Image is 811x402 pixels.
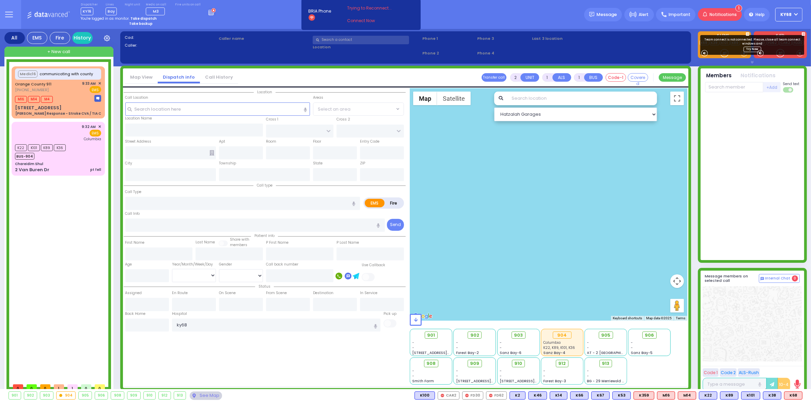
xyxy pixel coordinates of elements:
[465,394,469,397] img: red-radio-icon.svg
[744,47,761,52] a: Try Now
[111,392,124,399] div: 908
[631,345,633,350] span: -
[125,311,146,317] label: Back Home
[41,96,53,103] span: M4
[72,32,93,44] a: History
[412,350,477,355] span: [STREET_ADDRESS][PERSON_NAME]
[125,189,142,195] label: Call Type
[106,3,117,7] label: Lines
[710,12,737,18] span: Notifications
[41,144,53,151] span: K89
[520,73,539,82] button: UNIT
[125,35,216,41] label: Cad:
[482,73,506,82] button: Transfer call
[639,12,649,18] span: Alert
[230,242,247,247] span: members
[477,50,530,56] span: Phone 4
[670,92,684,105] button: Toggle fullscreen view
[589,12,594,17] img: message.svg
[174,392,186,399] div: 913
[570,391,589,400] div: BLS
[40,392,53,399] div: 903
[230,237,249,242] small: Share with
[219,161,236,166] label: Township
[15,104,62,111] div: [STREET_ADDRESS]
[500,373,502,379] span: -
[125,102,310,115] input: Search location here
[172,262,216,267] div: Year/Month/Week/Day
[158,74,200,80] a: Dispatch info
[783,81,800,86] span: Send text
[587,373,589,379] span: -
[441,394,444,397] img: red-radio-icon.svg
[705,82,763,92] input: Search member
[98,124,101,130] span: ✕
[553,332,572,339] div: 904
[90,86,101,93] span: EMS
[387,219,404,231] button: Send
[266,290,287,296] label: From Scene
[266,240,288,245] label: P First Name
[775,8,802,21] button: ky68
[172,311,187,317] label: Hospital
[219,139,225,144] label: Apt
[631,350,653,355] span: Sanz Bay-5
[254,90,276,95] span: Location
[754,34,807,38] label: KJFD
[703,38,801,46] p: Team connect is not connected. Please, close all team connect windows and
[9,392,21,399] div: 901
[337,117,350,122] label: Cross 2
[127,392,140,399] div: 909
[552,73,571,82] button: ALS
[251,233,278,238] span: Patient info
[200,74,238,80] a: Call History
[4,32,25,44] div: All
[15,81,51,87] a: Orange County 911
[266,117,278,122] label: Cross 1
[130,16,157,21] strong: Take dispatch
[741,391,760,400] div: K101
[507,92,657,105] input: Search location
[543,368,545,373] span: -
[81,384,91,389] span: 0
[515,360,523,367] span: 910
[82,81,96,86] span: 9:33 AM
[153,9,159,14] span: M3
[28,96,40,103] span: M14
[84,136,101,142] span: Columbia
[456,340,458,345] span: -
[412,345,415,350] span: -
[266,139,276,144] label: Room
[755,12,765,18] span: Help
[360,139,379,144] label: Entry Code
[79,392,92,399] div: 905
[24,392,37,399] div: 902
[125,211,140,216] label: Call Info
[699,391,717,400] div: BLS
[125,262,132,267] label: Age
[94,95,101,102] img: message-box.svg
[15,87,49,93] span: [PHONE_NUMBER]
[411,312,434,321] a: Open this area in Google Maps (opens a new window)
[427,332,435,339] span: 901
[634,391,654,400] div: ALS
[587,340,589,345] span: -
[500,368,502,373] span: -
[362,262,385,268] label: Use Callback
[209,150,214,156] span: Other building occupants
[384,311,396,317] label: Pick up
[706,72,732,80] button: Members
[125,240,145,245] label: First Name
[129,21,153,26] strong: Take backup
[47,48,70,55] span: + New call
[15,161,43,166] div: Chareidim Shul
[678,391,696,400] div: ALS
[81,3,98,7] label: Dispatcher
[106,7,117,15] span: Bay
[318,106,350,113] span: Select an area
[792,275,798,282] span: 0
[634,391,654,400] div: K359
[489,394,493,397] img: red-radio-icon.svg
[612,391,631,400] div: K53
[510,391,526,400] div: BLS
